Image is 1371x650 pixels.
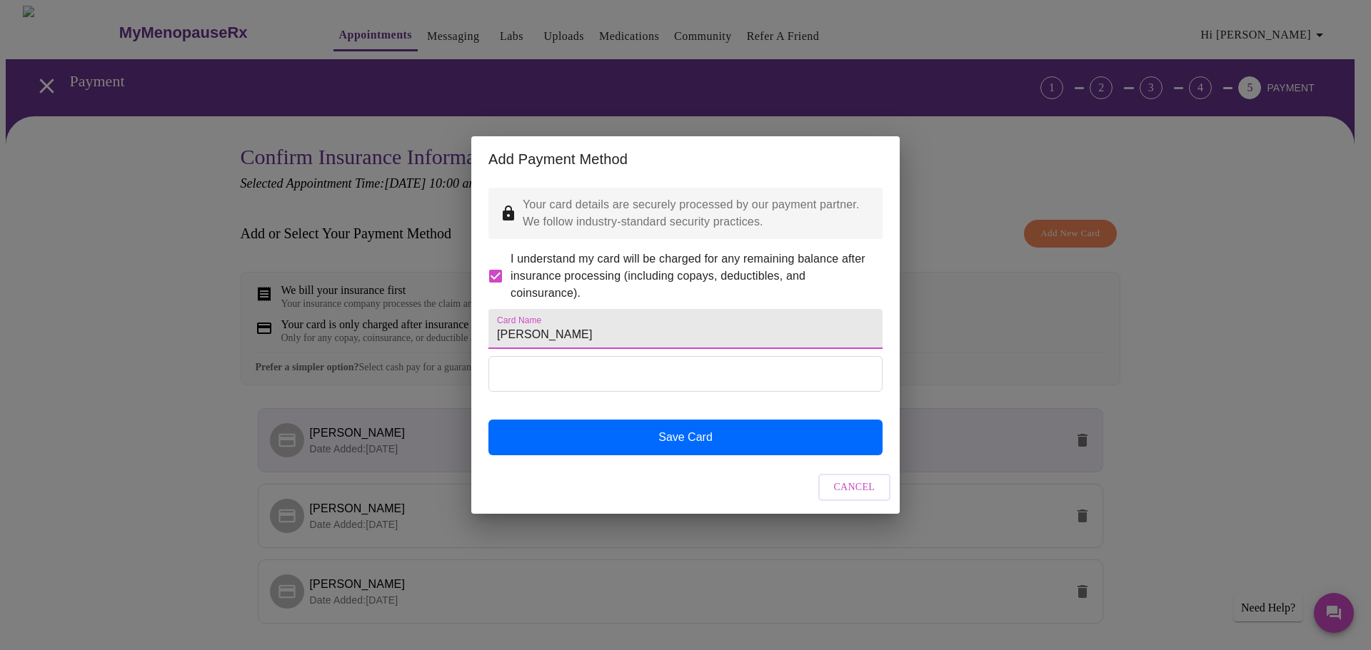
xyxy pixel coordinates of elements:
span: Cancel [834,479,875,497]
iframe: Secure Credit Card Form [489,357,882,391]
p: Your card details are securely processed by our payment partner. We follow industry-standard secu... [523,196,871,230]
button: Cancel [818,474,891,502]
span: I understand my card will be charged for any remaining balance after insurance processing (includ... [511,250,871,302]
h2: Add Payment Method [488,148,883,171]
button: Save Card [488,420,883,455]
